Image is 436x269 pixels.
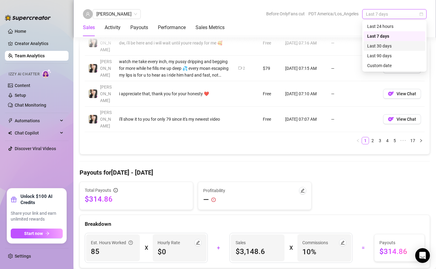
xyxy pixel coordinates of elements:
span: left [356,139,360,142]
span: edit [300,188,305,193]
td: — [327,30,379,56]
a: 4 [384,137,391,144]
span: $0 [158,247,202,257]
span: Automations [15,116,58,126]
button: Start nowarrow-right [11,229,63,238]
td: — [327,107,379,132]
a: Home [15,29,26,34]
span: Izzy AI Chatter [9,71,39,77]
span: Profitability [203,187,225,194]
button: OFView Chat [383,89,421,99]
span: 85 [91,247,135,256]
div: Open Intercom Messenger [415,248,430,263]
span: View Chat [397,91,416,96]
span: [PERSON_NAME] [100,59,112,78]
a: OFView Chat [383,118,421,123]
span: exclamation-circle [211,198,216,202]
span: $3,148.6 [236,247,280,256]
a: 17 [408,137,417,144]
div: X [289,243,293,253]
span: user [86,12,90,16]
div: Last 90 days [363,51,425,61]
td: Free [259,107,281,132]
span: Payouts [379,239,419,246]
article: Hourly Rate [158,239,180,246]
img: logo-BBDzfeDw.svg [5,15,51,21]
span: PDT America/Los_Angeles [308,9,359,18]
span: edit [196,241,200,245]
span: ••• [398,137,408,144]
div: Sales Metrics [196,24,225,31]
span: arrow-right [45,231,50,236]
span: question-circle [129,239,133,246]
a: Content [15,83,30,88]
span: Juan [96,9,137,19]
li: Previous Page [354,137,362,144]
a: 2 [369,137,376,144]
img: Christina [89,39,97,47]
a: Settings [15,254,31,259]
td: — [327,81,379,107]
img: Christina [89,89,97,98]
span: calendar [419,12,423,16]
a: Team Analytics [15,53,45,58]
div: Custom date [363,61,425,70]
div: Breakdown [85,220,425,228]
div: Last 30 days [367,43,422,49]
div: Last 24 hours [363,21,425,31]
span: — [203,195,209,205]
img: AI Chatter [42,69,51,78]
span: gift [11,196,17,203]
div: i'll show it to you for only 79 since it's my newest video [119,116,231,123]
div: Last 24 hours [367,23,422,30]
button: OFView Chat [383,114,421,124]
span: thunderbolt [8,118,13,123]
span: 10 % [302,247,346,257]
span: Share your link and earn unlimited rewards [11,210,63,222]
li: 5 [391,137,398,144]
strong: Unlock $100 AI Credits [20,193,63,206]
a: Creator Analytics [15,39,64,48]
a: OFView Chat [383,93,421,98]
td: [DATE] 07:16 AM [281,30,327,56]
div: dw, i'll be here and i will wait until youre ready for me 🥰 [119,40,231,46]
button: right [417,137,425,144]
div: Sales [83,24,95,31]
a: 3 [377,137,383,144]
td: Free [259,81,281,107]
span: Total Payouts [85,187,111,194]
div: Activity [105,24,121,31]
button: left [354,137,362,144]
td: [DATE] 07:15 AM [281,56,327,81]
td: — [327,56,379,81]
li: Next Page [417,137,425,144]
span: edit [341,241,345,245]
span: Sales [236,239,280,246]
span: info-circle [114,188,118,192]
div: i appreciate that, thank you for your honesty ❤️ [119,90,231,97]
span: Chat Copilot [15,128,58,138]
span: [PERSON_NAME] [100,34,112,52]
h4: Payouts for [DATE] - [DATE] [80,168,430,177]
div: = [356,243,371,253]
span: [PERSON_NAME] [100,85,112,103]
span: right [419,139,423,142]
div: X [145,243,148,253]
div: + [211,243,226,253]
span: video-camera [238,66,242,70]
a: Chat Monitoring [15,103,46,108]
td: $79 [259,56,281,81]
div: Last 7 days [367,33,422,40]
div: Payouts [130,24,148,31]
div: Last 90 days [367,52,422,59]
a: 1 [362,137,369,144]
div: 2 [243,66,245,71]
img: OF [388,91,394,97]
span: Last 7 days [366,9,423,19]
span: View Chat [397,117,416,122]
img: Chat Copilot [8,131,12,135]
